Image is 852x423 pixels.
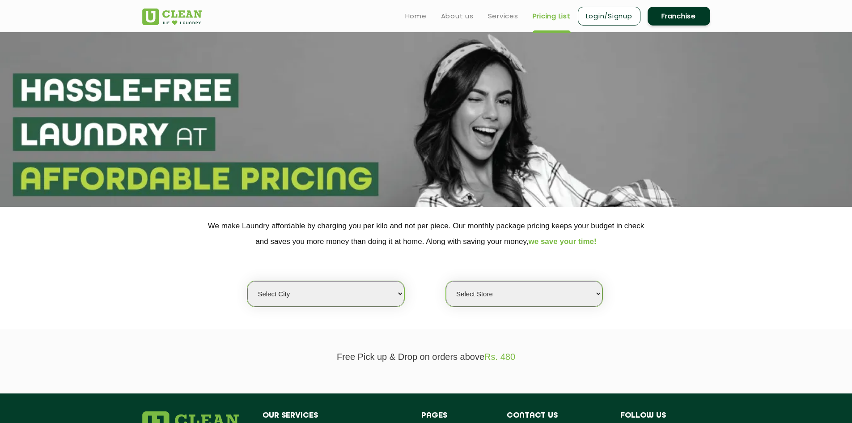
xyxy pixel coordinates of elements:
a: Pricing List [533,11,571,21]
a: Franchise [648,7,710,26]
a: Services [488,11,518,21]
img: UClean Laundry and Dry Cleaning [142,9,202,25]
p: We make Laundry affordable by charging you per kilo and not per piece. Our monthly package pricin... [142,218,710,249]
span: we save your time! [529,237,597,246]
span: Rs. 480 [484,352,515,362]
p: Free Pick up & Drop on orders above [142,352,710,362]
a: Home [405,11,427,21]
a: Login/Signup [578,7,640,26]
a: About us [441,11,474,21]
